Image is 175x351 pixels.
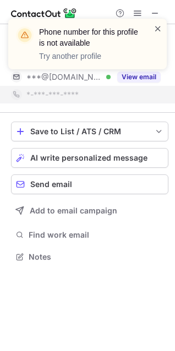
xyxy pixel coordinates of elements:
[11,148,168,168] button: AI write personalized message
[30,127,149,136] div: Save to List / ATS / CRM
[39,26,140,48] header: Phone number for this profile is not available
[16,26,34,44] img: warning
[11,227,168,243] button: Find work email
[11,122,168,141] button: save-profile-one-click
[11,7,77,20] img: ContactOut v5.3.10
[39,51,140,62] p: Try another profile
[30,206,117,215] span: Add to email campaign
[30,180,72,189] span: Send email
[30,153,147,162] span: AI write personalized message
[29,252,164,262] span: Notes
[11,174,168,194] button: Send email
[11,201,168,221] button: Add to email campaign
[11,249,168,265] button: Notes
[29,230,164,240] span: Find work email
